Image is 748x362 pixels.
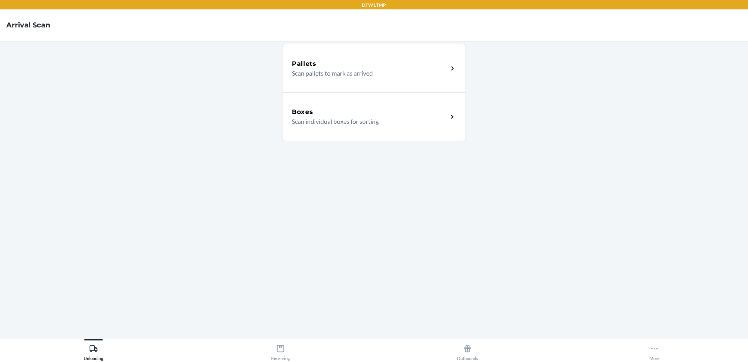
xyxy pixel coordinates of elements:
[649,341,660,361] div: More
[282,92,466,141] a: BoxesScan individual boxes for sorting
[6,20,50,30] h4: Arrival Scan
[292,69,442,78] p: Scan pallets to mark as arrived
[561,339,748,361] button: More
[362,2,386,9] p: DFW1TMP
[84,341,103,361] div: Unloading
[374,339,561,361] button: Outbounds
[271,341,290,361] div: Receiving
[187,339,374,361] button: Receiving
[292,59,316,69] h5: Pallets
[457,341,478,361] div: Outbounds
[292,117,442,126] p: Scan individual boxes for sorting
[282,44,466,92] a: PalletsScan pallets to mark as arrived
[292,107,313,117] h5: Boxes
